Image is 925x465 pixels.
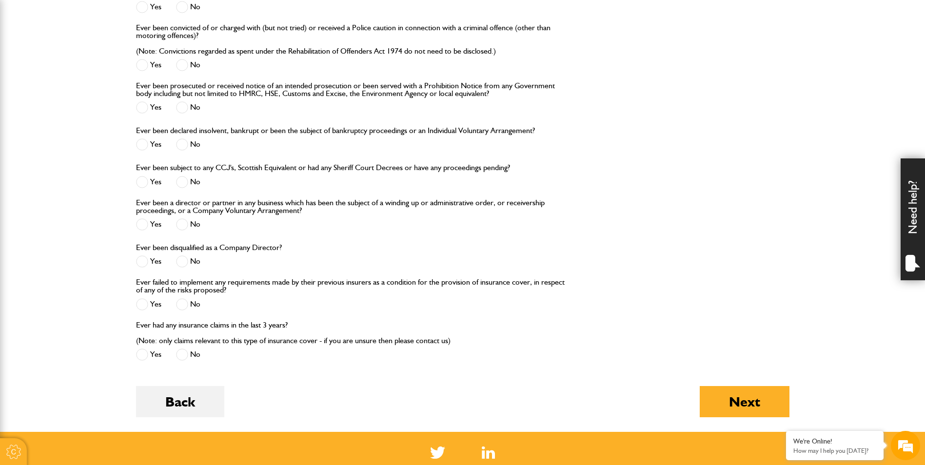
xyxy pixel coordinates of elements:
[133,300,177,313] em: Start Chat
[176,255,200,268] label: No
[136,199,567,214] label: Ever been a director or partner in any business which has been the subject of a winding up or adm...
[482,446,495,459] img: Linked In
[136,298,161,310] label: Yes
[13,176,178,292] textarea: Type your message and hit 'Enter'
[136,278,567,294] label: Ever failed to implement any requirements made by their previous insurers as a condition for the ...
[176,1,200,13] label: No
[13,148,178,169] input: Enter your phone number
[793,437,876,446] div: We're Online!
[136,349,161,361] label: Yes
[136,321,451,345] label: Ever had any insurance claims in the last 3 years? (Note: only claims relevant to this type of in...
[136,255,161,268] label: Yes
[700,386,789,417] button: Next
[176,101,200,114] label: No
[136,386,224,417] button: Back
[136,82,567,97] label: Ever been prosecuted or received notice of an intended prosecution or been served with a Prohibit...
[430,446,445,459] img: Twitter
[136,164,510,172] label: Ever been subject to any CCJ's, Scottish Equivalent or had any Sheriff Court Decrees or have any ...
[13,119,178,140] input: Enter your email address
[136,218,161,231] label: Yes
[176,349,200,361] label: No
[13,90,178,112] input: Enter your last name
[136,1,161,13] label: Yes
[482,446,495,459] a: LinkedIn
[136,176,161,188] label: Yes
[176,138,200,151] label: No
[176,298,200,310] label: No
[136,138,161,151] label: Yes
[136,101,161,114] label: Yes
[901,158,925,280] div: Need help?
[793,447,876,454] p: How may I help you today?
[136,244,282,252] label: Ever been disqualified as a Company Director?
[176,218,200,231] label: No
[176,59,200,71] label: No
[160,5,183,28] div: Minimize live chat window
[51,55,164,67] div: Chat with us now
[17,54,41,68] img: d_20077148190_company_1631870298795_20077148190
[136,59,161,71] label: Yes
[136,127,535,135] label: Ever been declared insolvent, bankrupt or been the subject of bankruptcy proceedings or an Indivi...
[136,24,567,55] label: Ever been convicted of or charged with (but not tried) or received a Police caution in connection...
[176,176,200,188] label: No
